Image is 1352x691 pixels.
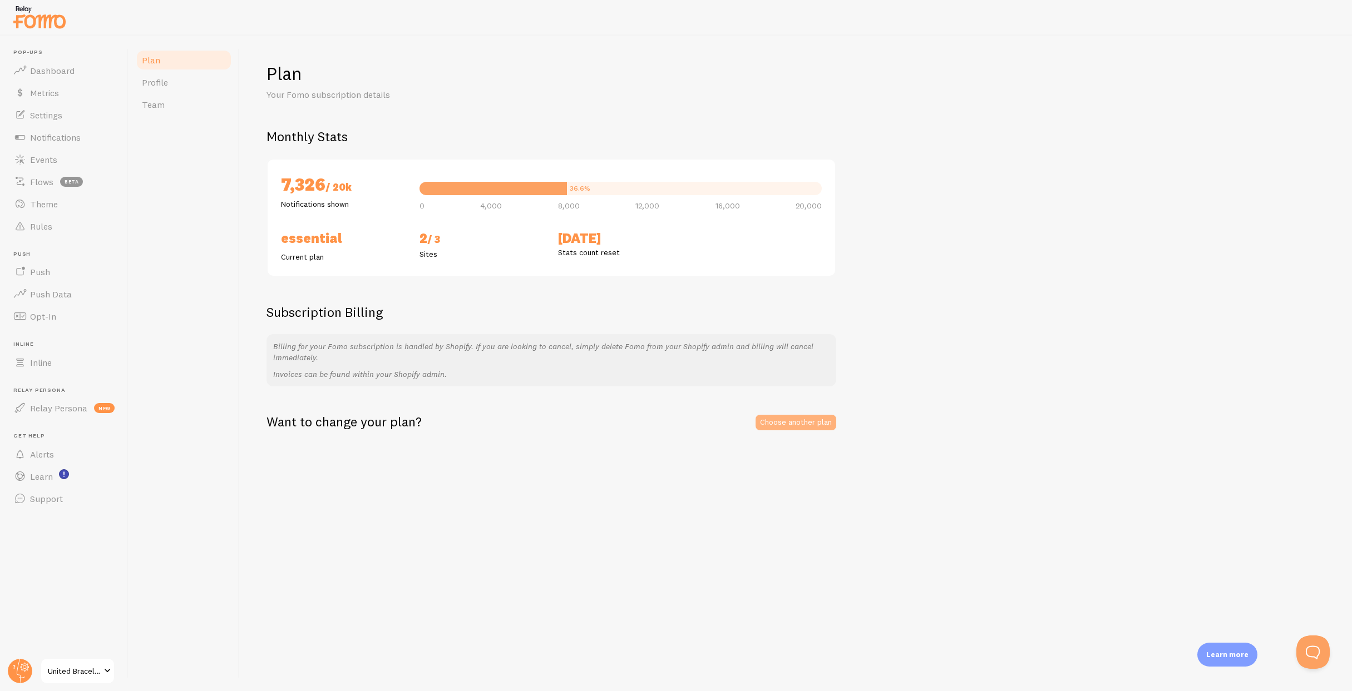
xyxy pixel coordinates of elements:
span: new [94,403,115,413]
h2: [DATE] [558,230,683,247]
span: Team [142,99,165,110]
p: Your Fomo subscription details [267,88,534,101]
p: Notifications shown [281,198,406,210]
span: 12,000 [635,202,659,210]
a: Team [135,93,233,116]
span: Push [30,266,50,277]
span: 0 [420,202,425,210]
h1: Plan [267,62,1325,85]
a: United Bracelets [40,658,115,684]
a: Inline [7,351,121,374]
p: Sites [420,248,545,260]
h2: 2 [420,230,545,248]
span: 8,000 [558,202,580,210]
a: Opt-In [7,305,121,327]
span: Alerts [30,449,54,460]
span: Events [30,154,57,165]
a: Settings [7,104,121,126]
h2: Essential [281,230,406,247]
a: Support [7,488,121,510]
a: Push Data [7,283,121,305]
div: Learn more [1197,643,1257,667]
svg: <p>Watch New Feature Tutorials!</p> [59,469,69,479]
span: / 20k [325,181,352,193]
p: Stats count reset [558,247,683,258]
a: Push [7,261,121,283]
p: Invoices can be found within your Shopify admin. [273,369,830,380]
span: Learn [30,471,53,482]
span: Opt-In [30,311,56,322]
a: Learn [7,465,121,488]
span: / 3 [427,233,440,246]
span: Pop-ups [13,49,121,56]
span: Rules [30,221,52,232]
div: 36.6% [570,185,590,192]
span: Theme [30,198,58,210]
span: Settings [30,110,62,121]
span: 16,000 [716,202,740,210]
a: Events [7,148,121,171]
p: Current plan [281,251,406,262]
a: Alerts [7,443,121,465]
span: Relay Persona [30,402,87,414]
span: Get Help [13,433,121,440]
h2: Monthly Stats [267,128,1325,145]
span: Support [30,493,63,504]
h2: Subscription Billing [267,304,836,321]
span: Notifications [30,132,81,143]
span: Inline [30,357,52,368]
span: beta [60,177,83,187]
a: Flows beta [7,171,121,193]
a: Metrics [7,82,121,104]
span: 20,000 [796,202,822,210]
a: Dashboard [7,59,121,82]
span: Dashboard [30,65,75,76]
iframe: Help Scout Beacon - Open [1296,635,1330,669]
span: Push [13,251,121,258]
a: Choose another plan [756,415,836,430]
img: fomo-relay-logo-orange.svg [12,3,67,31]
p: Learn more [1206,649,1249,660]
span: Inline [13,341,121,348]
span: Profile [142,77,168,88]
h2: Want to change your plan? [267,413,422,430]
a: Rules [7,215,121,237]
a: Notifications [7,126,121,148]
span: Push Data [30,289,72,300]
h2: 7,326 [281,173,406,198]
a: Theme [7,193,121,215]
p: Billing for your Fomo subscription is handled by Shopify. If you are looking to cancel, simply de... [273,341,830,363]
span: United Bracelets [48,664,101,678]
a: Relay Persona new [7,397,121,419]
span: Relay Persona [13,387,121,394]
a: Profile [135,71,233,93]
a: Plan [135,49,233,71]
span: Flows [30,176,53,187]
span: 4,000 [480,202,502,210]
span: Plan [142,54,160,66]
span: Metrics [30,87,59,98]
